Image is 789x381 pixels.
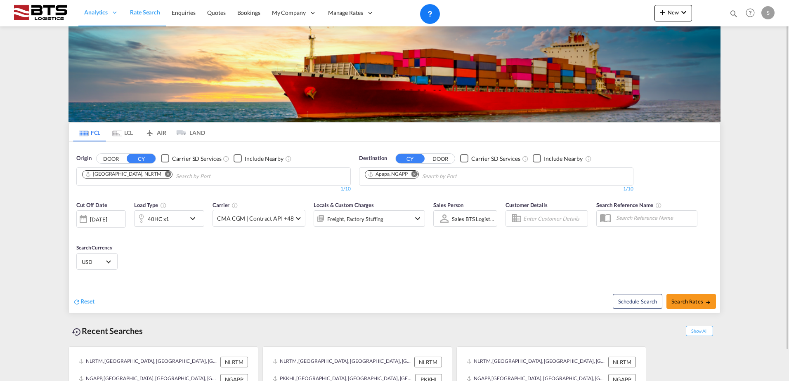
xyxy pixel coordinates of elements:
[544,155,583,163] div: Include Nearby
[328,9,363,17] span: Manage Rates
[368,171,408,178] div: Apapa, NGAPP
[172,155,221,163] div: Carrier SD Services
[73,297,94,306] div: icon-refreshReset
[658,9,689,16] span: New
[148,213,169,225] div: 40HC x1
[85,171,161,178] div: Rotterdam, NLRTM
[69,142,720,313] div: OriginDOOR CY Checkbox No InkUnchecked: Search for CY (Container Yard) services for all selected ...
[314,210,425,227] div: Freight Factory Stuffingicon-chevron-down
[729,9,738,21] div: icon-magnify
[76,245,112,251] span: Search Currency
[220,357,248,367] div: NLRTM
[69,26,720,122] img: LCL+%26+FCL+BACKGROUND.png
[134,210,204,227] div: 40HC x1icon-chevron-down
[106,123,139,141] md-tab-item: LCL
[761,6,775,19] div: S
[127,154,156,163] button: CY
[705,299,711,305] md-icon: icon-arrow-right
[172,9,196,16] span: Enquiries
[160,202,167,209] md-icon: icon-information-outline
[237,9,260,16] span: Bookings
[234,154,283,163] md-checkbox: Checkbox No Ink
[161,154,221,163] md-checkbox: Checkbox No Ink
[368,171,409,178] div: Press delete to remove this chip.
[679,7,689,17] md-icon: icon-chevron-down
[414,357,442,367] div: NLRTM
[134,202,167,208] span: Load Type
[176,170,254,183] input: Chips input.
[460,154,520,163] md-checkbox: Checkbox No Ink
[80,298,94,305] span: Reset
[658,7,668,17] md-icon: icon-plus 400-fg
[522,155,529,162] md-icon: Unchecked: Search for CY (Container Yard) services for all selected carriers.Checked : Search for...
[139,123,172,141] md-tab-item: AIR
[160,171,172,179] button: Remove
[596,202,662,208] span: Search Reference Name
[506,202,547,208] span: Customer Details
[207,9,225,16] span: Quotes
[188,214,202,223] md-icon: icon-chevron-down
[686,326,713,336] span: Show All
[612,212,697,224] input: Search Reference Name
[273,357,412,367] div: NLRTM, Rotterdam, Netherlands, Western Europe, Europe
[523,212,585,225] input: Enter Customer Details
[452,216,496,222] div: Sales BTS Logistics
[81,256,113,268] md-select: Select Currency: $ USDUnited States Dollar
[467,357,606,367] div: NLRTM, Rotterdam, Netherlands, Western Europe, Europe
[217,214,293,223] span: CMA CGM | Contract API +48
[471,155,520,163] div: Carrier SD Services
[130,9,160,16] span: Rate Search
[433,202,463,208] span: Sales Person
[285,155,292,162] md-icon: Unchecked: Ignores neighbouring ports when fetching rates.Checked : Includes neighbouring ports w...
[232,202,238,209] md-icon: The selected Trucker/Carrierwill be displayed in the rate results If the rates are from another f...
[613,294,662,309] button: Note: By default Schedule search will only considerorigin ports, destination ports and cut off da...
[12,4,68,22] img: cdcc71d0be7811ed9adfbf939d2aa0e8.png
[97,154,125,163] button: DOOR
[76,154,91,162] span: Origin
[73,123,205,141] md-pagination-wrapper: Use the left and right arrow keys to navigate between tabs
[69,322,146,340] div: Recent Searches
[85,171,163,178] div: Press delete to remove this chip.
[743,6,757,20] span: Help
[82,258,105,266] span: USD
[84,8,108,16] span: Analytics
[172,123,205,141] md-tab-item: LAND
[76,227,83,238] md-datepicker: Select
[81,168,257,183] md-chips-wrap: Chips container. Use arrow keys to select chips.
[223,155,229,162] md-icon: Unchecked: Search for CY (Container Yard) services for all selected carriers.Checked : Search for...
[314,202,374,208] span: Locals & Custom Charges
[213,202,238,208] span: Carrier
[585,155,592,162] md-icon: Unchecked: Ignores neighbouring ports when fetching rates.Checked : Includes neighbouring ports w...
[76,210,126,228] div: [DATE]
[76,202,107,208] span: Cut Off Date
[655,202,662,209] md-icon: Your search will be saved by the below given name
[413,214,423,223] md-icon: icon-chevron-down
[426,154,455,163] button: DOOR
[666,294,716,309] button: Search Ratesicon-arrow-right
[654,5,692,21] button: icon-plus 400-fgNewicon-chevron-down
[359,186,633,193] div: 1/10
[79,357,218,367] div: NLRTM, Rotterdam, Netherlands, Western Europe, Europe
[406,171,418,179] button: Remove
[671,298,711,305] span: Search Rates
[396,154,425,163] button: CY
[608,357,636,367] div: NLRTM
[743,6,761,21] div: Help
[272,9,306,17] span: My Company
[145,128,155,134] md-icon: icon-airplane
[327,213,383,225] div: Freight Factory Stuffing
[90,216,107,223] div: [DATE]
[533,154,583,163] md-checkbox: Checkbox No Ink
[72,327,82,337] md-icon: icon-backup-restore
[76,186,351,193] div: 1/10
[422,170,501,183] input: Chips input.
[73,123,106,141] md-tab-item: FCL
[364,168,504,183] md-chips-wrap: Chips container. Use arrow keys to select chips.
[359,154,387,162] span: Destination
[245,155,283,163] div: Include Nearby
[729,9,738,18] md-icon: icon-magnify
[451,213,495,225] md-select: Sales Person: Sales BTS Logistics
[73,298,80,306] md-icon: icon-refresh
